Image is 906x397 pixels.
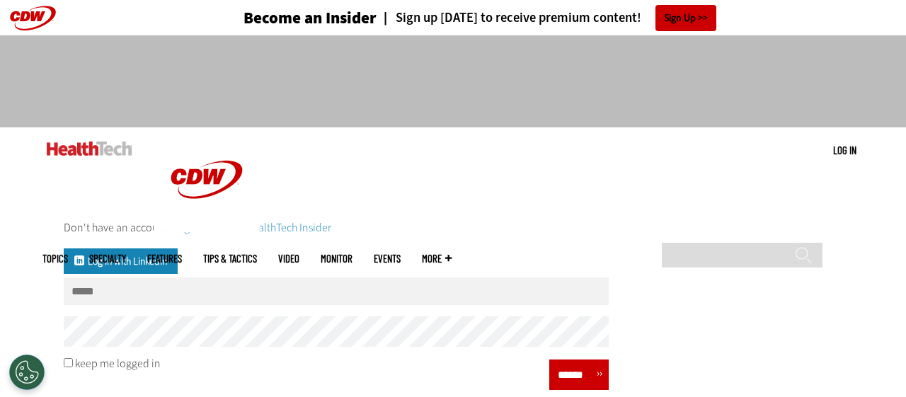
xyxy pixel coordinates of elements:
a: CDW [154,221,260,236]
a: Log in [833,144,856,156]
span: Topics [42,253,68,264]
a: Video [278,253,299,264]
div: User menu [833,143,856,158]
a: Sign up [DATE] to receive premium content! [377,11,641,25]
div: Cookies Settings [9,355,45,390]
span: More [422,253,452,264]
a: Features [147,253,182,264]
img: Home [154,127,260,232]
iframe: advertisement [195,50,711,113]
button: Open Preferences [9,355,45,390]
a: Events [374,253,401,264]
a: Tips & Tactics [203,253,257,264]
span: Specialty [89,253,126,264]
a: MonITor [321,253,352,264]
a: Sign Up [655,5,716,31]
img: Home [47,142,132,156]
a: Become an Insider [190,10,377,26]
h3: Become an Insider [243,10,377,26]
